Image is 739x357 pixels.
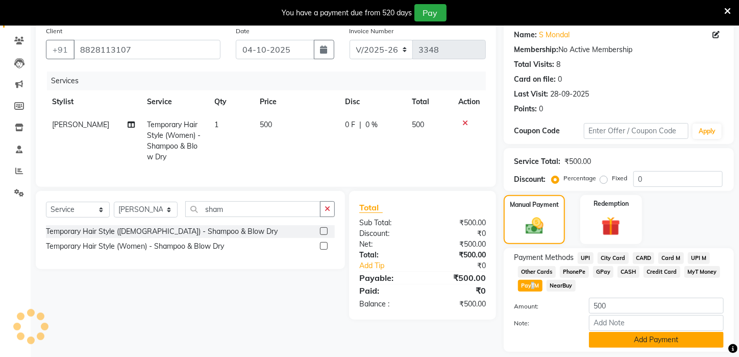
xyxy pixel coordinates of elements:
[414,4,447,21] button: Pay
[684,266,720,278] span: MyT Money
[618,266,639,278] span: CASH
[406,90,452,113] th: Total
[539,30,570,40] a: S Mondal
[514,30,537,40] div: Name:
[350,27,394,36] label: Invoice Number
[352,239,423,250] div: Net:
[564,156,591,167] div: ₹500.00
[688,252,710,264] span: UPI M
[339,90,406,113] th: Disc
[260,120,272,129] span: 500
[352,250,423,260] div: Total:
[214,120,218,129] span: 1
[514,89,548,100] div: Last Visit:
[598,252,629,264] span: City Card
[412,120,424,129] span: 500
[352,284,423,297] div: Paid:
[46,40,75,59] button: +91
[506,319,581,328] label: Note:
[423,299,494,310] div: ₹500.00
[518,280,543,292] span: PayTM
[52,120,109,129] span: [PERSON_NAME]
[520,216,549,236] img: _cash.svg
[366,120,378,130] span: 0 %
[510,200,559,209] label: Manual Payment
[46,90,141,113] th: Stylist
[514,126,584,136] div: Coupon Code
[612,174,627,183] label: Fixed
[514,44,724,55] div: No Active Membership
[452,90,486,113] th: Action
[593,266,614,278] span: GPay
[352,218,423,228] div: Sub Total:
[360,120,362,130] span: |
[539,104,543,114] div: 0
[46,27,62,36] label: Client
[147,120,201,161] span: Temporary Hair Style (Women) - Shampoo & Blow Dry
[282,8,412,18] div: You have a payment due from 520 days
[423,250,494,260] div: ₹500.00
[558,74,562,85] div: 0
[556,59,560,70] div: 8
[423,228,494,239] div: ₹0
[596,215,626,238] img: _gift.svg
[514,252,574,263] span: Payment Methods
[352,272,423,284] div: Payable:
[644,266,680,278] span: Credit Card
[352,260,434,271] a: Add Tip
[236,27,250,36] label: Date
[514,156,560,167] div: Service Total:
[514,104,537,114] div: Points:
[46,226,278,237] div: Temporary Hair Style ([DEMOGRAPHIC_DATA]) - Shampoo & Blow Dry
[658,252,684,264] span: Card M
[73,40,220,59] input: Search by Name/Mobile/Email/Code
[359,202,383,213] span: Total
[506,302,581,311] label: Amount:
[594,199,629,208] label: Redemption
[550,89,589,100] div: 28-09-2025
[141,90,209,113] th: Service
[423,239,494,250] div: ₹500.00
[563,174,596,183] label: Percentage
[514,59,554,70] div: Total Visits:
[514,74,556,85] div: Card on file:
[352,228,423,239] div: Discount:
[423,218,494,228] div: ₹500.00
[589,332,724,348] button: Add Payment
[514,44,558,55] div: Membership:
[352,299,423,310] div: Balance :
[208,90,253,113] th: Qty
[185,201,321,217] input: Search or Scan
[584,123,689,139] input: Enter Offer / Coupon Code
[547,280,576,292] span: NearBuy
[434,260,494,271] div: ₹0
[518,266,556,278] span: Other Cards
[46,241,224,252] div: Temporary Hair Style (Women) - Shampoo & Blow Dry
[47,72,494,90] div: Services
[633,252,655,264] span: CARD
[578,252,594,264] span: UPI
[346,120,356,130] span: 0 F
[423,284,494,297] div: ₹0
[589,298,724,314] input: Amount
[514,174,546,185] div: Discount:
[254,90,339,113] th: Price
[589,315,724,331] input: Add Note
[693,124,722,139] button: Apply
[560,266,589,278] span: PhonePe
[423,272,494,284] div: ₹500.00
